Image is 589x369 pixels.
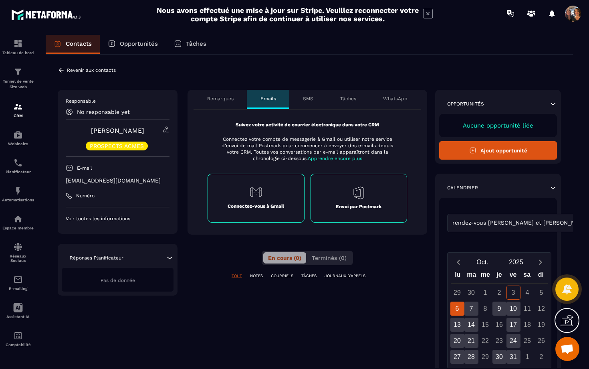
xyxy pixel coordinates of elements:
[478,302,492,316] div: 8
[451,286,548,364] div: Calendar days
[2,314,34,319] p: Assistant IA
[535,350,549,364] div: 2
[450,350,464,364] div: 27
[478,269,492,283] div: me
[492,302,506,316] div: 9
[535,318,549,332] div: 19
[451,257,466,268] button: Previous month
[520,318,535,332] div: 18
[450,302,464,316] div: 6
[13,214,23,224] img: automations
[520,334,535,348] div: 25
[506,318,520,332] div: 17
[340,95,356,102] p: Tâches
[120,40,158,47] p: Opportunités
[66,98,169,104] p: Responsable
[492,350,506,364] div: 30
[450,286,464,300] div: 29
[336,203,381,210] p: Envoi par Postmark
[232,273,242,279] p: TOUT
[13,39,23,49] img: formation
[301,273,317,279] p: TÂCHES
[166,35,214,54] a: Tâches
[2,114,34,118] p: CRM
[478,350,492,364] div: 29
[263,252,306,264] button: En cours (0)
[208,122,407,128] p: Suivez votre activité de courrier électronique dans votre CRM
[2,61,34,96] a: formationformationTunnel de vente Site web
[535,286,549,300] div: 5
[2,269,34,297] a: emailemailE-mailing
[77,165,92,171] p: E-mail
[492,286,506,300] div: 2
[312,255,347,261] span: Terminés (0)
[2,142,34,146] p: Webinaire
[450,318,464,332] div: 13
[506,350,520,364] div: 31
[70,255,123,261] p: Réponses Planificateur
[478,318,492,332] div: 15
[520,302,535,316] div: 11
[11,7,83,22] img: logo
[67,67,116,73] p: Revenir aux contacts
[2,286,34,291] p: E-mailing
[499,255,533,269] button: Open years overlay
[2,343,34,347] p: Comptabilité
[2,79,34,90] p: Tunnel de vente Site web
[506,302,520,316] div: 10
[506,269,520,283] div: ve
[492,334,506,348] div: 23
[478,334,492,348] div: 22
[439,141,557,160] button: Ajout opportunité
[186,40,206,47] p: Tâches
[466,255,499,269] button: Open months overlay
[520,350,535,364] div: 1
[2,96,34,124] a: formationformationCRM
[260,95,276,102] p: Emails
[156,6,419,23] h2: Nous avons effectué une mise à jour sur Stripe. Veuillez reconnecter votre compte Stripe afin de ...
[2,208,34,236] a: automationsautomationsEspace membre
[506,334,520,348] div: 24
[271,273,293,279] p: COURRIELS
[520,286,535,300] div: 4
[447,101,484,107] p: Opportunités
[66,215,169,222] p: Voir toutes les informations
[2,198,34,202] p: Automatisations
[464,286,478,300] div: 30
[13,186,23,196] img: automations
[464,350,478,364] div: 28
[535,334,549,348] div: 26
[307,252,351,264] button: Terminés (0)
[13,242,23,252] img: social-network
[101,278,135,283] span: Pas de donnée
[2,152,34,180] a: schedulerschedulerPlanificateur
[46,35,100,54] a: Contacts
[216,136,398,162] p: Connectez votre compte de messagerie à Gmail ou utiliser notre service d'envoi de mail Postmark p...
[478,286,492,300] div: 1
[383,95,407,102] p: WhatsApp
[534,269,548,283] div: di
[2,226,34,230] p: Espace membre
[91,127,144,134] a: [PERSON_NAME]
[555,337,579,361] div: Ouvrir le chat
[2,180,34,208] a: automationsautomationsAutomatisations
[2,33,34,61] a: formationformationTableau de bord
[447,184,478,191] p: Calendrier
[2,297,34,325] a: Assistant IA
[451,269,465,283] div: lu
[464,318,478,332] div: 14
[464,334,478,348] div: 21
[2,254,34,263] p: Réseaux Sociaux
[450,334,464,348] div: 20
[2,236,34,269] a: social-networksocial-networkRéseaux Sociaux
[465,269,479,283] div: ma
[520,269,534,283] div: sa
[303,95,313,102] p: SMS
[533,257,548,268] button: Next month
[66,40,92,47] p: Contacts
[13,130,23,140] img: automations
[250,273,263,279] p: NOTES
[2,325,34,353] a: accountantaccountantComptabilité
[325,273,365,279] p: JOURNAUX D'APPELS
[66,177,169,184] p: [EMAIL_ADDRESS][DOMAIN_NAME]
